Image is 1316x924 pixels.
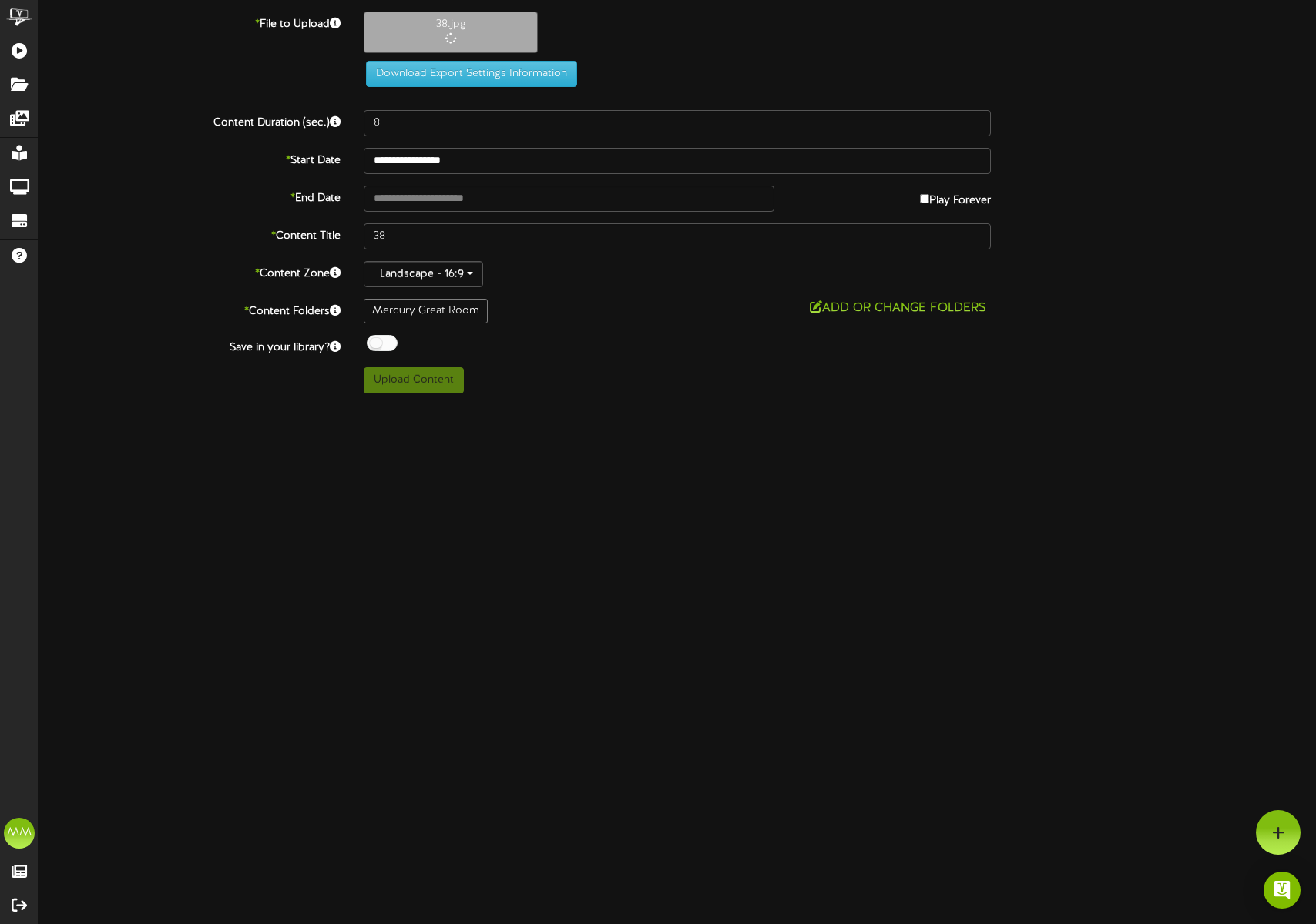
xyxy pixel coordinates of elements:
[27,261,352,282] label: Content Zone
[27,299,352,320] label: Content Folders
[27,12,352,32] label: File to Upload
[805,299,991,318] button: Add or Change Folders
[358,68,577,79] a: Download Export Settings Information
[27,335,352,356] label: Save in your library?
[27,148,352,169] label: Start Date
[364,261,483,287] button: Landscape - 16:9
[364,299,488,323] div: Mercury Great Room
[1264,872,1301,909] div: Open Intercom Messenger
[364,367,464,393] button: Upload Content
[27,223,352,244] label: Content Title
[366,61,577,87] button: Download Export Settings Information
[4,818,35,849] div: MM
[27,186,352,206] label: End Date
[920,186,991,209] label: Play Forever
[27,110,352,131] label: Content Duration (sec.)
[920,194,929,203] input: Play Forever
[364,223,991,249] input: Title of this Content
